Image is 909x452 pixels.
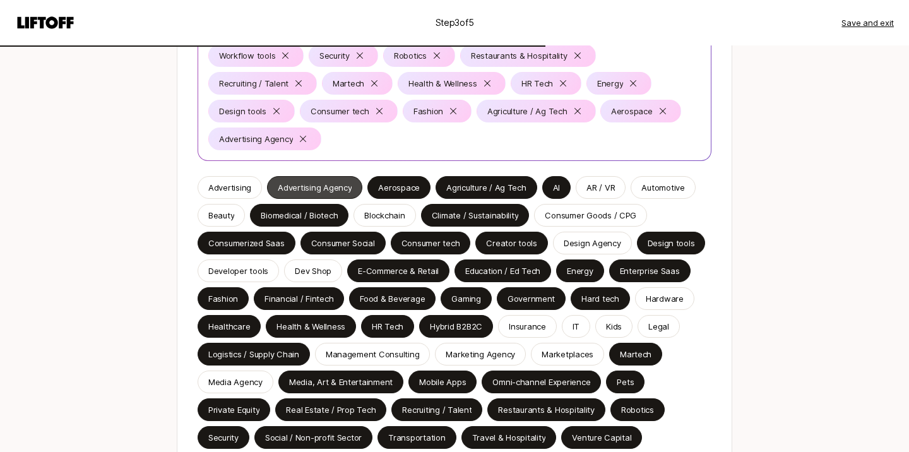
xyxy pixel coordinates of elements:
p: Pets [617,376,634,388]
p: Real Estate / Prop Tech [286,403,376,416]
p: Creator tools [486,237,537,249]
p: Consumer Social [311,237,375,249]
p: Automotive [641,181,684,194]
p: Workflow tools [219,49,275,62]
div: Advertising [208,181,251,194]
p: Consumerized Saas [208,237,285,249]
p: Marketplaces [542,348,593,360]
div: Education / Ed Tech [465,265,540,277]
p: HR Tech [521,77,553,90]
p: Security [208,431,239,444]
p: Design tools [648,237,695,249]
p: Enterprise Saas [620,265,680,277]
div: Recruiting / Talent [219,77,288,90]
p: Transportation [388,431,445,444]
p: Aerospace [378,181,420,194]
p: Agriculture / Ag Tech [446,181,526,194]
p: Fashion [208,292,238,305]
button: Save and exit [841,16,894,29]
p: Hardware [646,292,684,305]
p: Energy [567,265,593,277]
p: Healthcare [208,320,250,333]
p: Security [319,49,350,62]
p: Consumer Goods / CPG [545,209,636,222]
p: Advertising Agency [219,133,293,145]
p: Logistics / Supply Chain [208,348,299,360]
p: Omni-channel Experience [492,376,590,388]
div: Robotics [621,403,654,416]
p: Social / Non-profit Sector [265,431,362,444]
p: Martech [620,348,651,360]
p: Media, Art & Entertainment [289,376,393,388]
p: Design tools [219,105,266,117]
p: Climate / Sustainability [432,209,519,222]
p: Legal [648,320,669,333]
p: Kids [606,320,622,333]
p: Hybrid B2B2C [430,320,482,333]
p: Gaming [451,292,480,305]
div: Consumer tech [311,105,369,117]
p: AR / VR [586,181,615,194]
p: Restaurants & Hospitality [498,403,595,416]
p: Advertising Agency [278,181,352,194]
p: Recruiting / Talent [402,403,472,416]
p: IT [573,320,579,333]
p: Martech [333,77,364,90]
p: Step 3 of 5 [436,15,474,30]
p: Dev Shop [295,265,331,277]
p: Venture Capital [572,431,631,444]
div: Marketing Agency [446,348,515,360]
p: Beauty [208,209,234,222]
p: Government [508,292,555,305]
div: Biomedical / Biotech [261,209,338,222]
p: Health & Wellness [408,77,477,90]
p: Energy [597,77,623,90]
div: Robotics [394,49,427,62]
p: Restaurants & Hospitality [471,49,567,62]
p: Fashion [413,105,443,117]
p: Travel & Hospitality [472,431,546,444]
p: Mobile Apps [419,376,466,388]
p: Consumer tech [401,237,460,249]
p: Media Agency [208,376,263,388]
p: Blockchain [364,209,405,222]
p: HR Tech [372,320,403,333]
p: Management Consulting [326,348,420,360]
p: Financial / Fintech [264,292,333,305]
